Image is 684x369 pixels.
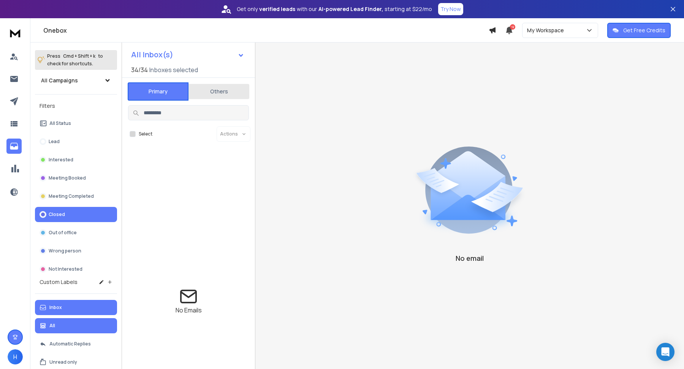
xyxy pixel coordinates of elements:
[49,248,81,254] p: Wrong person
[128,82,188,101] button: Primary
[8,349,23,364] button: H
[49,157,73,163] p: Interested
[49,175,86,181] p: Meeting Booked
[49,120,71,126] p: All Status
[49,230,77,236] p: Out of office
[41,77,78,84] h1: All Campaigns
[35,189,117,204] button: Meeting Completed
[49,323,55,329] p: All
[40,278,78,286] h3: Custom Labels
[35,116,117,131] button: All Status
[188,83,249,100] button: Others
[35,318,117,333] button: All
[456,253,484,263] p: No email
[35,336,117,352] button: Automatic Replies
[8,26,23,40] img: logo
[438,3,463,15] button: Try Now
[49,139,60,145] p: Lead
[131,65,148,74] span: 34 / 34
[35,300,117,315] button: Inbox
[35,262,117,277] button: Not Interested
[35,101,117,111] h3: Filters
[510,24,515,30] span: 12
[49,304,62,311] p: Inbox
[176,306,202,315] p: No Emails
[318,5,383,13] strong: AI-powered Lead Finder,
[47,52,103,68] p: Press to check for shortcuts.
[139,131,152,137] label: Select
[35,207,117,222] button: Closed
[440,5,461,13] p: Try Now
[49,193,94,199] p: Meeting Completed
[237,5,432,13] p: Get only with our starting at $22/mo
[49,359,77,365] p: Unread only
[49,266,82,272] p: Not Interested
[131,51,173,58] h1: All Inbox(s)
[43,26,489,35] h1: Onebox
[656,343,674,361] div: Open Intercom Messenger
[259,5,295,13] strong: verified leads
[35,73,117,88] button: All Campaigns
[623,27,665,34] p: Get Free Credits
[35,225,117,240] button: Out of office
[149,65,198,74] h3: Inboxes selected
[35,152,117,167] button: Interested
[35,170,117,186] button: Meeting Booked
[49,341,91,347] p: Automatic Replies
[62,52,97,60] span: Cmd + Shift + k
[607,23,671,38] button: Get Free Credits
[35,243,117,259] button: Wrong person
[527,27,567,34] p: My Workspace
[35,134,117,149] button: Lead
[49,211,65,218] p: Closed
[125,47,250,62] button: All Inbox(s)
